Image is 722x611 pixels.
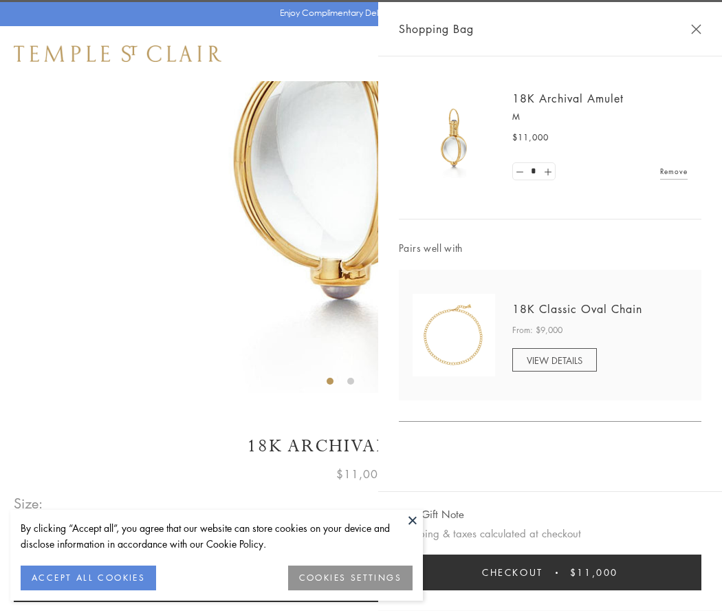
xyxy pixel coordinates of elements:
[413,294,495,376] img: N88865-OV18
[527,354,582,367] span: VIEW DETAILS
[399,20,474,38] span: Shopping Bag
[288,566,413,590] button: COOKIES SETTINGS
[540,163,554,180] a: Set quantity to 2
[21,566,156,590] button: ACCEPT ALL COOKIES
[14,434,708,458] h1: 18K Archival Amulet
[512,91,624,106] a: 18K Archival Amulet
[512,301,642,317] a: 18K Classic Oval Chain
[691,24,701,34] button: Close Shopping Bag
[399,506,464,523] button: Add Gift Note
[399,240,701,256] span: Pairs well with
[512,131,549,144] span: $11,000
[660,164,688,179] a: Remove
[14,492,44,515] span: Size:
[512,110,688,124] p: M
[280,6,436,20] p: Enjoy Complimentary Delivery & Returns
[399,555,701,590] button: Checkout $11,000
[399,525,701,542] p: Shipping & taxes calculated at checkout
[482,565,543,580] span: Checkout
[336,465,386,483] span: $11,000
[570,565,618,580] span: $11,000
[513,163,527,180] a: Set quantity to 0
[512,323,562,337] span: From: $9,000
[21,520,413,552] div: By clicking “Accept all”, you agree that our website can store cookies on your device and disclos...
[512,348,597,372] a: VIEW DETAILS
[413,96,495,179] img: 18K Archival Amulet
[14,45,221,62] img: Temple St. Clair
